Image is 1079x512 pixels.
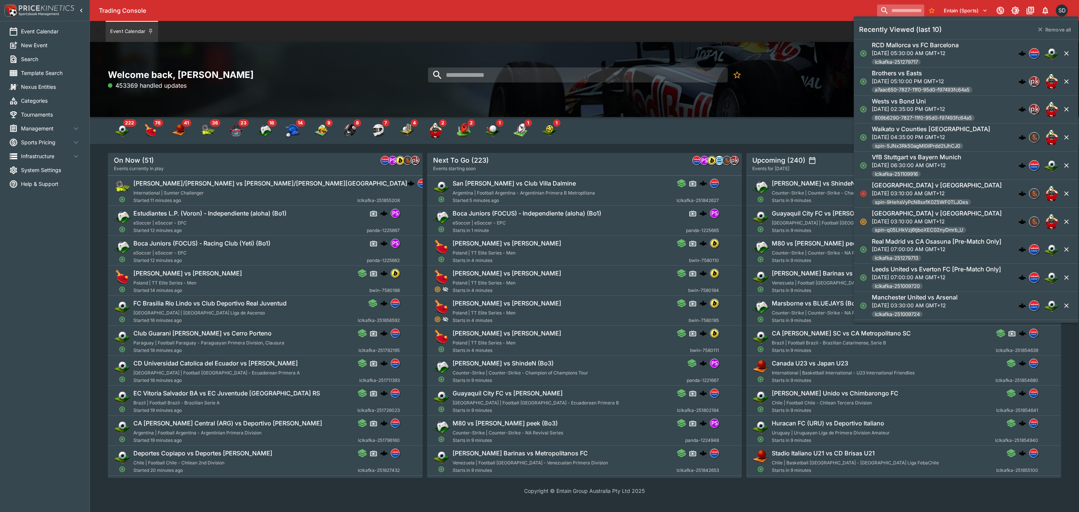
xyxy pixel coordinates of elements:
button: Remove all [1033,24,1076,36]
div: cerberus [1019,78,1026,85]
img: soccer.png [1044,242,1059,257]
img: bwin.png [710,239,719,247]
img: logo-cerberus.svg [699,449,707,457]
img: logo-cerberus.svg [1019,419,1026,427]
div: pricekinetics [730,156,739,165]
h6: [PERSON_NAME] vs [PERSON_NAME] [453,269,561,277]
img: futsal [542,123,557,138]
span: 7 [382,119,390,127]
img: pandascore.png [391,209,399,217]
button: Notifications [1039,4,1052,17]
h6: Estudiantes L.P. (Voron) - Independiente (aloha) (Bo1) [133,210,287,217]
span: lclkafka-251726023 [357,407,400,414]
img: soccer.png [1044,46,1059,61]
img: soccer.png [114,449,130,465]
span: lclkafka-251842627 [677,197,719,204]
div: Event type filters [108,117,563,144]
img: betradar.png [715,156,723,165]
img: table_tennis [143,123,158,138]
img: soccer.png [752,209,769,225]
span: lclkafka-251855208 [357,197,400,204]
img: logo-cerberus.svg [699,359,707,367]
img: logo-cerberus.svg [1019,274,1026,281]
span: 9 [325,119,333,127]
img: lclkafka.png [381,156,389,165]
div: pricekinetics [411,156,420,165]
img: lclkafka.png [1030,301,1039,311]
h6: Brothers vs Easts [872,69,922,77]
button: Connected to PK [994,4,1007,17]
h6: RCD Mallorca vs FC Barcelona [872,41,959,49]
div: pandascore [388,156,397,165]
img: rugby_union.png [1044,102,1059,117]
h6: Boca Juniors (FOCUS) - Racing Club (Yeti) (Bo1) [133,240,270,247]
span: Sports Pricing [21,138,72,146]
img: lclkafka.png [1030,273,1039,283]
p: [DATE] 05:30:00 AM GMT+12 [872,49,959,57]
p: [DATE] 04:35:00 PM GMT+12 [872,133,990,141]
h6: Guayaquil City FC vs [PERSON_NAME] [453,389,563,397]
button: Documentation [1024,4,1037,17]
h2: Welcome back, [PERSON_NAME] [108,69,423,81]
img: lclkafka.png [391,299,399,307]
h6: Huracan FC (URU) vs Deportivo Italiano [772,419,884,427]
img: logo-cerberus.svg [380,389,388,397]
div: cerberus [1019,106,1026,113]
img: basketball.png [752,359,769,375]
img: esports.png [752,299,769,315]
p: [DATE] 05:10:00 PM GMT+12 [872,77,973,85]
span: 2 [439,119,447,127]
img: esports.png [433,419,450,435]
img: soccer.png [752,329,769,345]
img: Sportsbook Management [19,12,59,16]
img: esports.png [114,239,130,255]
h5: Recently Viewed (last 10) [859,25,942,34]
div: lclkafka [1029,160,1040,171]
img: lclkafka.png [391,359,399,367]
button: Toggle light/dark mode [1009,4,1022,17]
img: soccer.png [114,359,130,375]
span: lclkafka-251842653 [677,467,719,474]
img: logo-cerberus.svg [699,299,707,307]
input: search [877,4,924,16]
img: lclkafka.png [418,179,426,187]
img: american_football [342,123,357,138]
img: rugby_union [428,123,443,138]
div: lclkafka [381,156,390,165]
h6: Stadio Italiano U21 vs CD Brisas U21 [772,449,875,457]
h6: CA [PERSON_NAME] SC vs CA Metropolitano SC [772,329,911,337]
h6: Boca Juniors (FOCUS) - Independiente (aloha) (Bo1) [453,210,601,217]
span: lclkafka-251802184 [677,407,719,414]
img: pandascore.png [700,156,708,165]
span: panda-1224947 [1004,317,1038,324]
img: logo-cerberus.svg [380,299,388,307]
img: lclkafka.png [1030,359,1038,367]
img: logo-cerberus.svg [380,210,388,217]
h6: CA [PERSON_NAME] Central (ARG) vs Deportivo [PERSON_NAME] [133,419,322,427]
div: Golf [485,123,500,138]
h6: M80 vs [PERSON_NAME] peek (Bo3) [453,419,558,427]
img: soccer.png [752,269,769,285]
div: cerberus [1019,162,1026,169]
div: Tennis [200,123,215,138]
h6: [PERSON_NAME] vs ShindeN (Bo3) [453,359,554,367]
div: sportingsolutions [403,156,412,165]
span: lclkafka-251854639 [996,347,1038,354]
span: 8 [354,119,361,127]
div: Rugby Union [428,123,443,138]
img: logo-cerberus.svg [699,240,707,247]
img: logo-cerberus.svg [1019,359,1026,367]
img: pandascore.png [710,209,719,217]
img: soccer.png [1044,298,1059,313]
div: Australian Rules [456,123,471,138]
img: rugby_union.png [1044,186,1059,201]
span: 1 [553,119,560,127]
img: esports.png [433,209,450,225]
input: search [428,67,728,82]
span: panda-1225662 [367,257,400,264]
img: esports.png [752,239,769,255]
span: 1 [496,119,504,127]
img: soccer [115,123,130,138]
button: No Bookmarks [729,67,744,82]
h6: San [PERSON_NAME] vs Club Villa Dalmine [453,180,576,187]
